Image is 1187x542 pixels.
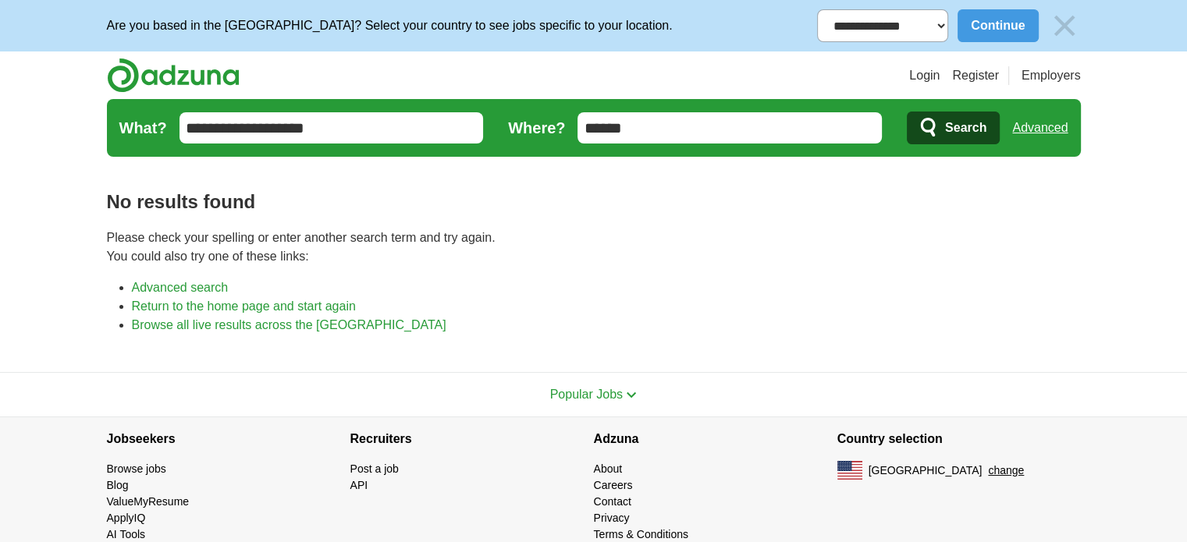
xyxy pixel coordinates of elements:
a: Advanced [1012,112,1068,143]
img: US flag [837,461,862,480]
a: Browse jobs [107,462,166,475]
img: Adzuna logo [107,58,240,93]
a: Return to the home page and start again [132,299,356,313]
h1: No results found [107,188,1081,216]
a: About [594,462,623,475]
a: AI Tools [107,528,146,540]
a: Login [909,66,940,85]
button: change [988,462,1024,479]
a: ValueMyResume [107,495,190,508]
label: Where? [508,116,565,140]
a: Browse all live results across the [GEOGRAPHIC_DATA] [132,318,446,331]
label: What? [119,116,167,140]
h4: Country selection [837,417,1081,461]
a: Post a job [350,462,399,475]
button: Continue [958,9,1038,42]
p: Are you based in the [GEOGRAPHIC_DATA]? Select your country to see jobs specific to your location. [107,16,673,35]
a: Contact [594,495,631,508]
a: ApplyIQ [107,512,146,524]
img: toggle icon [626,391,637,399]
span: Popular Jobs [550,388,623,401]
a: Terms & Conditions [594,528,688,540]
a: API [350,479,368,491]
span: [GEOGRAPHIC_DATA] [869,462,983,479]
a: Privacy [594,512,630,524]
a: Blog [107,479,129,491]
a: Advanced search [132,281,229,294]
button: Search [907,112,1000,144]
img: icon_close_no_bg.svg [1048,9,1081,42]
a: Employers [1022,66,1081,85]
span: Search [945,112,986,143]
p: Please check your spelling or enter another search term and try again. You could also try one of ... [107,228,1081,266]
a: Register [952,66,999,85]
a: Careers [594,479,633,491]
